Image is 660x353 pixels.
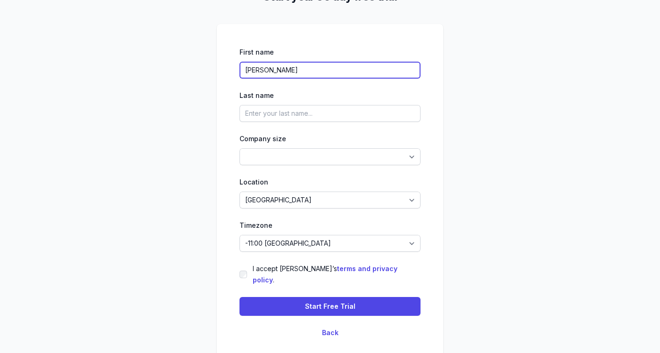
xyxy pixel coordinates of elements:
[253,263,421,286] label: I accept [PERSON_NAME]’s .
[239,47,421,58] div: First name
[239,133,421,144] div: Company size
[239,176,421,188] div: Location
[239,297,421,316] button: Start Free Trial
[239,62,421,79] input: Enter your first name...
[239,105,421,122] input: Enter your last name...
[239,220,421,231] div: Timezone
[239,90,421,101] div: Last name
[305,301,355,312] span: Start Free Trial
[322,327,338,338] button: Back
